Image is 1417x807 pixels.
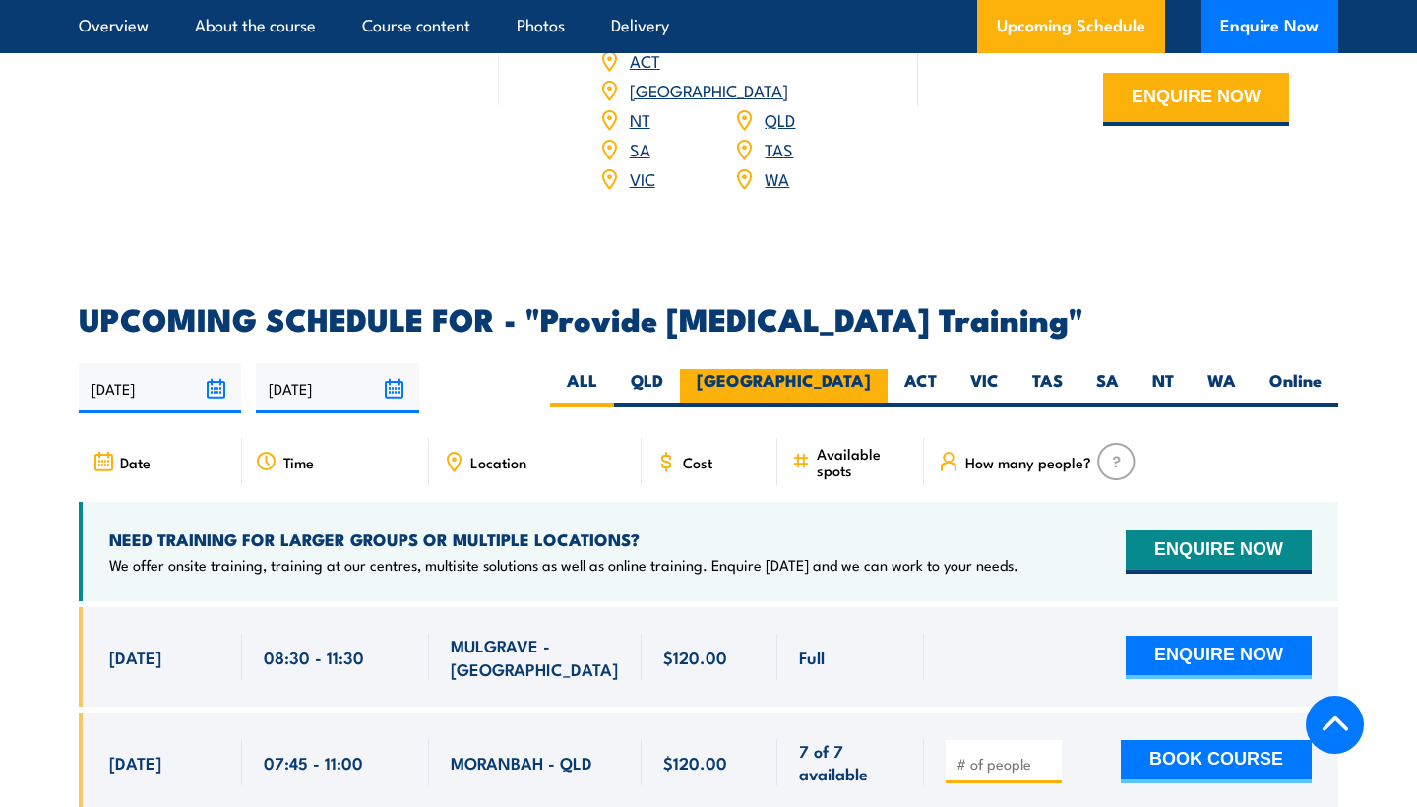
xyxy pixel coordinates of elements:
span: Full [799,646,825,668]
input: From date [79,363,241,413]
span: MORANBAH - QLD [451,751,592,774]
label: ACT [888,369,954,407]
a: SA [630,137,650,160]
a: ACT [630,48,660,72]
button: ENQUIRE NOW [1126,530,1312,574]
label: QLD [614,369,680,407]
label: ALL [550,369,614,407]
span: Available spots [817,445,910,478]
span: $120.00 [663,751,727,774]
span: How many people? [965,454,1091,470]
h2: UPCOMING SCHEDULE FOR - "Provide [MEDICAL_DATA] Training" [79,304,1338,332]
label: Online [1253,369,1338,407]
span: [DATE] [109,751,161,774]
span: 7 of 7 available [799,739,902,785]
label: [GEOGRAPHIC_DATA] [680,369,888,407]
p: We offer onsite training, training at our centres, multisite solutions as well as online training... [109,555,1018,575]
input: To date [256,363,418,413]
a: NT [630,107,650,131]
a: VIC [630,166,655,190]
input: # of people [956,754,1055,774]
label: TAS [1016,369,1079,407]
button: ENQUIRE NOW [1126,636,1312,679]
label: WA [1191,369,1253,407]
span: [DATE] [109,646,161,668]
span: $120.00 [663,646,727,668]
button: ENQUIRE NOW [1103,73,1289,126]
label: SA [1079,369,1136,407]
label: NT [1136,369,1191,407]
span: 07:45 - 11:00 [264,751,363,774]
a: TAS [765,137,793,160]
button: BOOK COURSE [1121,740,1312,783]
span: 08:30 - 11:30 [264,646,364,668]
a: WA [765,166,789,190]
span: Location [470,454,526,470]
span: Date [120,454,151,470]
span: MULGRAVE - [GEOGRAPHIC_DATA] [451,634,620,680]
h4: NEED TRAINING FOR LARGER GROUPS OR MULTIPLE LOCATIONS? [109,528,1018,550]
span: Cost [683,454,712,470]
span: Time [283,454,314,470]
a: QLD [765,107,795,131]
label: VIC [954,369,1016,407]
a: [GEOGRAPHIC_DATA] [630,78,788,101]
